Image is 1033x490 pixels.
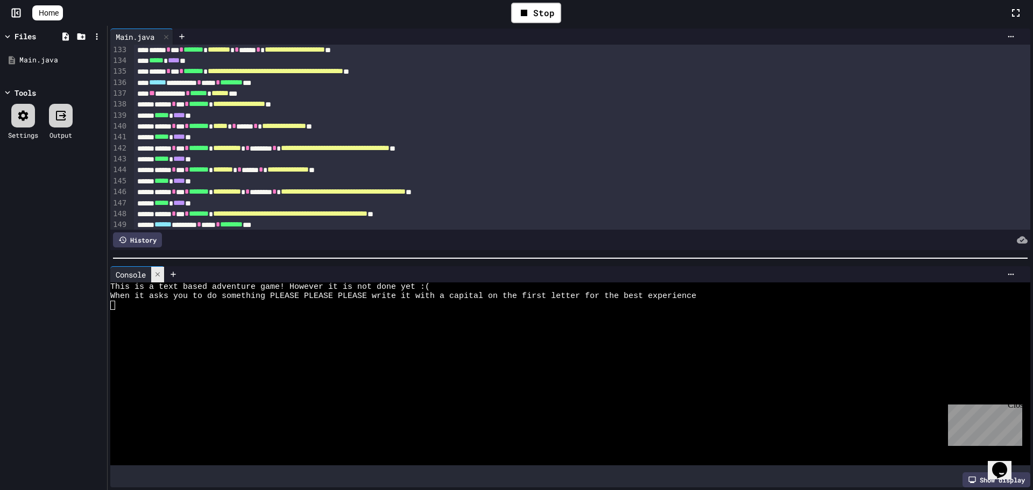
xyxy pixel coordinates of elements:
a: Home [32,5,63,20]
div: 142 [110,143,128,154]
div: 145 [110,176,128,187]
div: 149 [110,219,128,230]
div: 148 [110,209,128,219]
span: When it asks you to do something PLEASE PLEASE PLEASE write it with a capital on the first letter... [110,292,696,301]
span: This is a text based adventure game! However it is not done yet :( [110,282,430,292]
div: 133 [110,45,128,55]
div: Main.java [110,29,173,45]
div: 143 [110,154,128,165]
div: 147 [110,198,128,209]
iframe: chat widget [944,400,1022,446]
div: Main.java [110,31,160,42]
span: Home [39,8,59,18]
div: 136 [110,77,128,88]
div: 144 [110,165,128,175]
div: 140 [110,121,128,132]
div: Files [15,31,36,42]
div: 134 [110,55,128,66]
div: 138 [110,99,128,110]
div: Console [110,269,151,280]
div: Stop [511,3,561,23]
div: Show display [963,472,1030,487]
div: 137 [110,88,128,99]
iframe: chat widget [988,447,1022,479]
div: 146 [110,187,128,197]
div: 139 [110,110,128,121]
div: Output [49,130,72,140]
div: 141 [110,132,128,143]
div: Main.java [19,55,103,66]
div: Console [110,266,165,282]
div: 135 [110,66,128,77]
div: Tools [15,87,36,98]
div: Settings [8,130,38,140]
div: History [113,232,162,247]
div: Chat with us now!Close [4,4,74,68]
